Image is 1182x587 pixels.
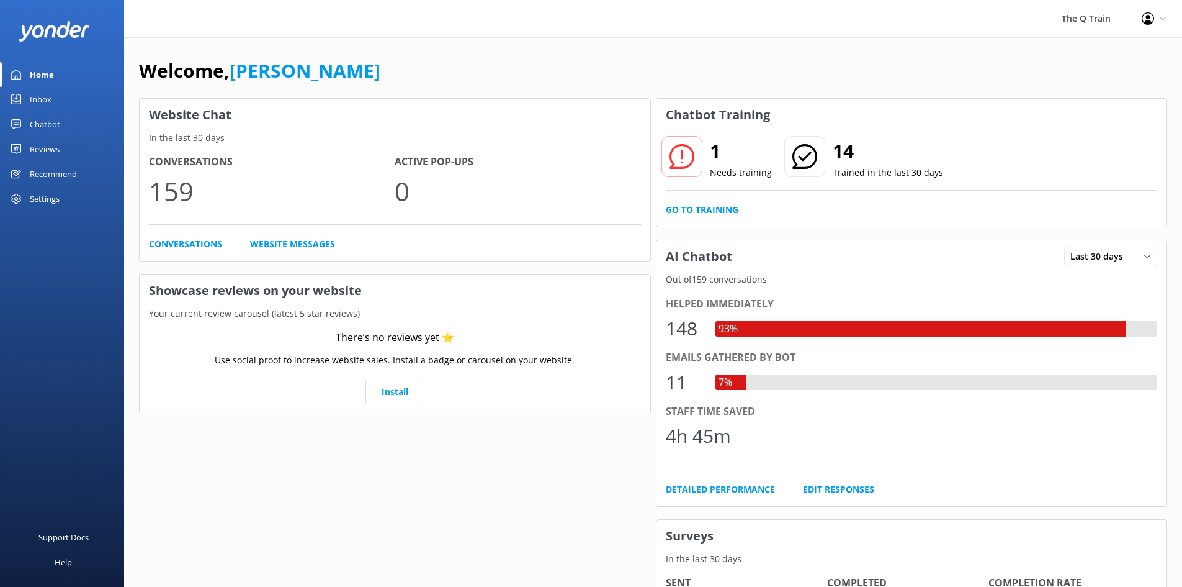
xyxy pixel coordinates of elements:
[149,170,395,212] p: 159
[38,525,89,550] div: Support Docs
[149,154,395,170] h4: Conversations
[230,58,380,83] a: [PERSON_NAME]
[215,353,575,367] p: Use social proof to increase website sales. Install a badge or carousel on your website.
[30,137,60,162] div: Reviews
[833,166,943,180] p: Trained in the last 30 days
[666,350,1158,366] div: Emails gathered by bot
[30,112,60,137] div: Chatbot
[395,154,640,170] h4: Active Pop-ups
[666,203,738,217] a: Go to Training
[666,368,703,398] div: 11
[666,483,775,496] a: Detailed Performance
[140,275,650,307] h3: Showcase reviews on your website
[666,296,1158,312] div: Helped immediately
[140,99,650,131] h3: Website Chat
[140,307,650,321] p: Your current review carousel (latest 5 star reviews)
[139,56,380,86] h1: Welcome,
[19,21,90,42] img: yonder-white-logo.png
[395,170,640,212] p: 0
[656,99,779,131] h3: Chatbot Training
[656,520,1167,552] h3: Surveys
[833,136,943,166] h2: 14
[140,131,650,145] p: In the last 30 days
[656,273,1167,286] p: Out of 159 conversations
[715,321,741,337] div: 93%
[656,240,741,273] h3: AI Chatbot
[30,87,51,112] div: Inbox
[656,552,1167,566] p: In the last 30 days
[365,380,424,404] a: Install
[149,237,222,251] a: Conversations
[336,330,454,346] div: There’s no reviews yet ⭐
[710,166,772,180] p: Needs training
[250,237,335,251] a: Website Messages
[715,375,735,391] div: 7%
[30,162,77,186] div: Recommend
[666,314,703,344] div: 148
[55,550,72,575] div: Help
[710,136,772,166] h2: 1
[30,186,60,211] div: Settings
[803,483,874,496] a: Edit Responses
[30,62,54,87] div: Home
[1070,250,1131,263] span: Last 30 days
[666,421,731,451] div: 4h 45m
[666,404,1158,420] div: Staff time saved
